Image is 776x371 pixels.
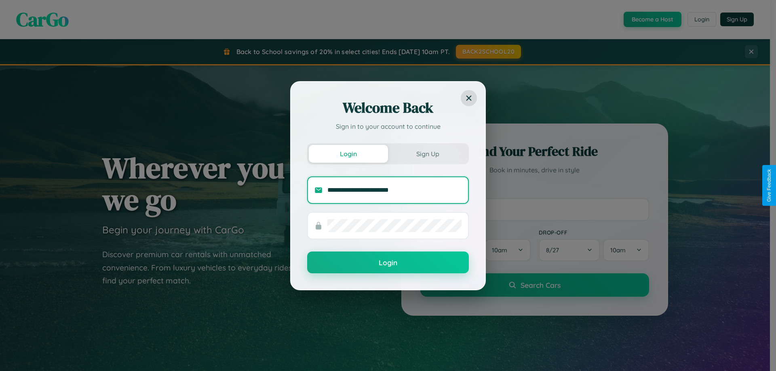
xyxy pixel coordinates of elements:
[309,145,388,163] button: Login
[766,169,772,202] div: Give Feedback
[307,252,469,273] button: Login
[307,122,469,131] p: Sign in to your account to continue
[307,98,469,117] h2: Welcome Back
[388,145,467,163] button: Sign Up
